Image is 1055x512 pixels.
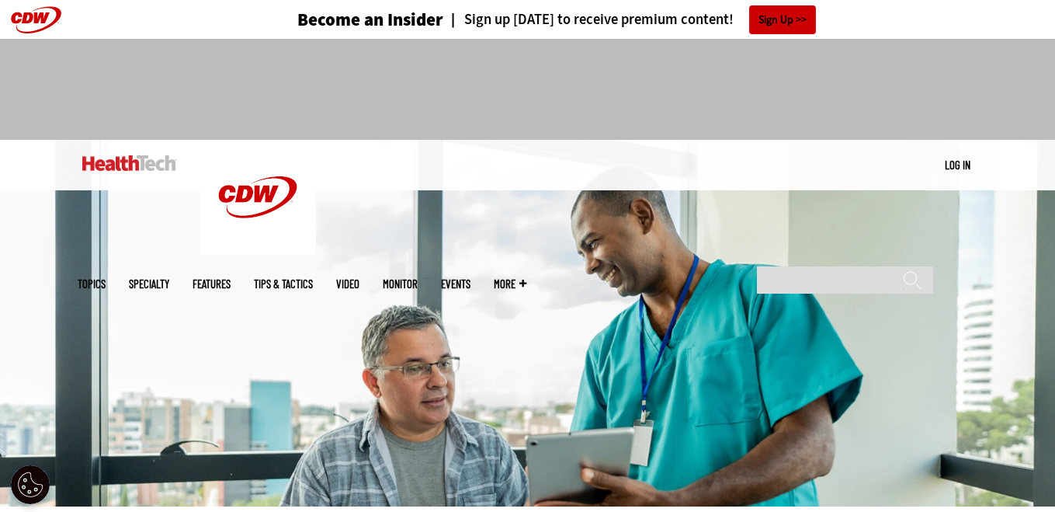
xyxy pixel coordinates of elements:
[441,278,470,290] a: Events
[11,465,50,504] div: Cookie Settings
[78,278,106,290] span: Topics
[200,140,316,255] img: Home
[383,278,418,290] a: MonITor
[443,12,734,27] a: Sign up [DATE] to receive premium content!
[945,157,970,173] div: User menu
[336,278,359,290] a: Video
[254,278,313,290] a: Tips & Tactics
[82,155,176,171] img: Home
[494,278,526,290] span: More
[129,278,169,290] span: Specialty
[749,5,816,34] a: Sign Up
[245,54,810,124] iframe: advertisement
[11,465,50,504] button: Open Preferences
[200,242,316,259] a: CDW
[239,11,443,29] a: Become an Insider
[945,158,970,172] a: Log in
[193,278,231,290] a: Features
[297,11,443,29] h3: Become an Insider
